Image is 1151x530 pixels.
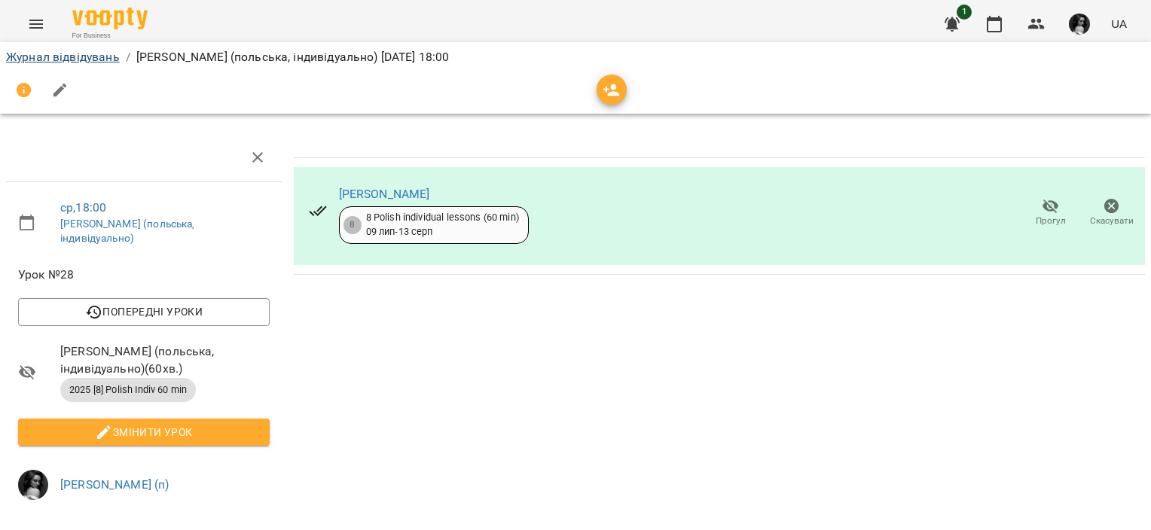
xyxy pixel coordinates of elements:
span: Скасувати [1090,215,1134,227]
nav: breadcrumb [6,48,1145,66]
button: Попередні уроки [18,298,270,325]
span: Прогул [1036,215,1066,227]
button: Прогул [1020,192,1081,234]
span: 1 [957,5,972,20]
button: UA [1105,10,1133,38]
span: Змінити урок [30,423,258,441]
button: Menu [18,6,54,42]
button: Змінити урок [18,419,270,446]
p: [PERSON_NAME] (польська, індивідуально) [DATE] 18:00 [136,48,450,66]
li: / [126,48,130,66]
span: Попередні уроки [30,303,258,321]
img: 430cacb30537971e6f46fc667a2f7757.JPG [18,470,48,500]
button: Скасувати [1081,192,1142,234]
span: [PERSON_NAME] (польська, індивідуально) ( 60 хв. ) [60,343,270,378]
span: 2025 [8] Polish Indiv 60 min [60,383,196,397]
a: [PERSON_NAME] [339,187,430,201]
img: 430cacb30537971e6f46fc667a2f7757.JPG [1069,14,1090,35]
img: Voopty Logo [72,8,148,29]
span: For Business [72,31,148,41]
span: UA [1111,16,1127,32]
a: [PERSON_NAME] (польська, індивідуально) [60,218,195,245]
span: Урок №28 [18,266,270,284]
div: 8 [343,216,362,234]
div: 8 Polish individual lessons (60 min) 09 лип - 13 серп [366,211,519,239]
a: Журнал відвідувань [6,50,120,64]
a: [PERSON_NAME] (п) [60,477,169,492]
a: ср , 18:00 [60,200,106,215]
